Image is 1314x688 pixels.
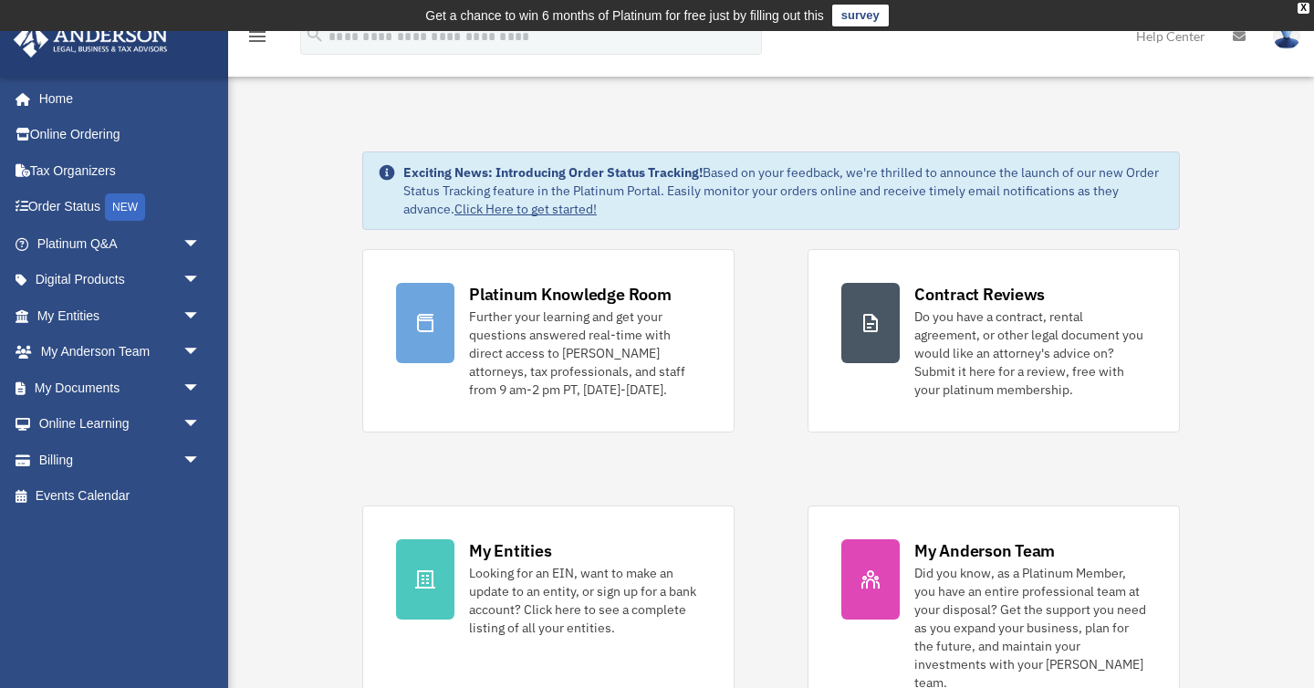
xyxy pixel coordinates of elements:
[1298,3,1309,14] div: close
[469,308,701,399] div: Further your learning and get your questions answered real-time with direct access to [PERSON_NAM...
[914,308,1146,399] div: Do you have a contract, rental agreement, or other legal document you would like an attorney's ad...
[305,25,325,45] i: search
[469,283,672,306] div: Platinum Knowledge Room
[425,5,824,26] div: Get a chance to win 6 months of Platinum for free just by filling out this
[105,193,145,221] div: NEW
[808,249,1180,433] a: Contract Reviews Do you have a contract, rental agreement, or other legal document you would like...
[403,163,1164,218] div: Based on your feedback, we're thrilled to announce the launch of our new Order Status Tracking fe...
[1273,23,1300,49] img: User Pic
[13,189,228,226] a: Order StatusNEW
[362,249,735,433] a: Platinum Knowledge Room Further your learning and get your questions answered real-time with dire...
[469,539,551,562] div: My Entities
[13,225,228,262] a: Platinum Q&Aarrow_drop_down
[13,297,228,334] a: My Entitiesarrow_drop_down
[182,370,219,407] span: arrow_drop_down
[403,164,703,181] strong: Exciting News: Introducing Order Status Tracking!
[8,22,173,57] img: Anderson Advisors Platinum Portal
[13,80,219,117] a: Home
[182,442,219,479] span: arrow_drop_down
[13,334,228,370] a: My Anderson Teamarrow_drop_down
[13,478,228,515] a: Events Calendar
[182,262,219,299] span: arrow_drop_down
[832,5,889,26] a: survey
[13,370,228,406] a: My Documentsarrow_drop_down
[914,539,1055,562] div: My Anderson Team
[13,152,228,189] a: Tax Organizers
[13,442,228,478] a: Billingarrow_drop_down
[13,406,228,443] a: Online Learningarrow_drop_down
[182,225,219,263] span: arrow_drop_down
[454,201,597,217] a: Click Here to get started!
[914,283,1045,306] div: Contract Reviews
[182,406,219,443] span: arrow_drop_down
[13,262,228,298] a: Digital Productsarrow_drop_down
[182,297,219,335] span: arrow_drop_down
[469,564,701,637] div: Looking for an EIN, want to make an update to an entity, or sign up for a bank account? Click her...
[246,26,268,47] i: menu
[13,117,228,153] a: Online Ordering
[246,32,268,47] a: menu
[182,334,219,371] span: arrow_drop_down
